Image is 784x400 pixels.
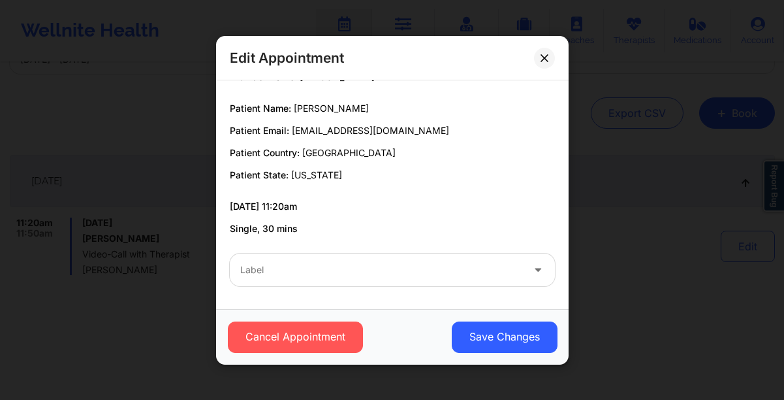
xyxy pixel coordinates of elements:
p: Patient Name: [230,102,555,115]
p: Patient State: [230,169,555,182]
p: [DATE] 11:20am [230,200,555,213]
span: [GEOGRAPHIC_DATA] [302,147,396,158]
p: Patient Email: [230,124,555,137]
span: [PERSON_NAME] [300,71,375,82]
p: Patient Country: [230,146,555,159]
span: [EMAIL_ADDRESS][DOMAIN_NAME] [292,125,449,136]
span: [US_STATE] [291,169,342,180]
p: Provider Name: [230,71,555,84]
button: Save Changes [451,321,557,352]
span: [PERSON_NAME] [294,103,369,114]
h2: Edit Appointment [230,49,344,67]
button: Cancel Appointment [227,321,362,352]
p: Single, 30 mins [230,222,555,235]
